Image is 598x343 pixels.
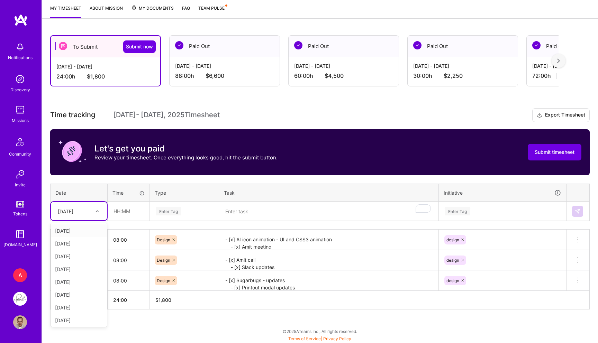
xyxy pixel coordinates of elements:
th: Total [51,291,108,309]
img: Invite [13,167,27,181]
img: Community [12,134,28,150]
div: [DATE] - [DATE] [175,62,274,69]
div: Enter Tag [156,206,181,216]
a: Privacy Policy [323,336,351,341]
button: Export Timesheet [532,108,590,122]
img: logo [14,14,28,26]
a: A [11,268,29,282]
div: Enter Tag [445,206,470,216]
span: Design [157,258,170,263]
img: coin [58,138,86,165]
div: Invite [15,181,26,188]
div: [DATE] [51,288,107,301]
input: HH:MM [108,202,149,220]
input: HH:MM [108,251,149,269]
img: User Avatar [13,315,27,329]
span: $ 1,800 [155,297,171,303]
div: [DATE] - [DATE] [56,63,155,70]
span: | [288,336,351,341]
p: Review your timesheet. Once everything looks good, hit the submit button. [94,154,278,161]
div: [DATE] [51,263,107,276]
textarea: - [x] Amit call - [x] Slack updates - [x] SO insurance info (RCM) - updates - [x] Second Opinion ... [220,251,438,270]
img: Pearl: Product Team [13,292,27,306]
div: [DOMAIN_NAME] [3,241,37,248]
th: Date [51,184,108,202]
a: Team Pulse [198,4,227,18]
textarea: - [x] AI icon animation - UI and CSS3 animation - [x] Amit meeting - [x] Printout modal - CTA pro... [220,230,438,249]
span: Submit now [126,43,153,50]
div: [DATE] [58,207,73,215]
div: 88:00 h [175,72,274,80]
div: 30:00 h [413,72,512,80]
span: Design [157,237,170,242]
span: Team Pulse [198,6,225,11]
img: Paid Out [532,41,541,49]
i: icon Download [537,112,542,119]
a: Pearl: Product Team [11,292,29,306]
img: Submit [575,208,580,214]
div: A [13,268,27,282]
img: To Submit [59,42,67,50]
div: [DATE] - [DATE] [294,62,393,69]
div: © 2025 ATeams Inc., All rights reserved. [42,323,598,340]
span: $4,500 [325,72,344,80]
div: Missions [12,117,29,124]
div: Tokens [13,210,27,217]
div: [DATE] - [DATE] [413,62,512,69]
a: Terms of Service [288,336,321,341]
span: Time tracking [50,111,95,119]
img: Paid Out [175,41,183,49]
div: [DATE] [51,237,107,250]
div: Paid Out [408,36,518,57]
span: Design [157,278,170,283]
img: Paid Out [294,41,302,49]
div: Paid Out [170,36,280,57]
span: $6,600 [206,72,224,80]
th: Type [150,184,219,202]
div: [DATE] [51,276,107,288]
a: My Documents [131,4,174,18]
span: [DATE] - [DATE] , 2025 Timesheet [113,111,220,119]
th: 24:00 [108,291,150,309]
img: teamwork [13,103,27,117]
span: My Documents [131,4,174,12]
span: Submit timesheet [535,149,574,156]
input: HH:MM [108,271,149,290]
div: Discovery [10,86,30,93]
div: Community [9,150,31,158]
div: Initiative [444,189,561,197]
span: design [446,237,459,242]
span: $1,800 [87,73,105,80]
th: Task [219,184,439,202]
div: [DATE] [51,314,107,327]
button: Submit timesheet [528,144,581,160]
div: Paid Out [289,36,399,57]
textarea: To enrich screen reader interactions, please activate Accessibility in Grammarly extension settings [220,202,438,221]
div: Time [112,189,145,196]
img: tokens [16,201,24,207]
i: icon Chevron [96,210,99,213]
img: right [557,58,560,63]
a: User Avatar [11,315,29,329]
img: bell [13,40,27,54]
div: [DATE] [51,301,107,314]
div: [DATE] [51,224,107,237]
button: Submit now [123,40,156,53]
div: [DATE] [51,250,107,263]
div: Notifications [8,54,33,61]
span: design [446,278,459,283]
div: 60:00 h [294,72,393,80]
input: HH:MM [108,231,149,249]
a: FAQ [182,4,190,18]
h3: Let's get you paid [94,143,278,154]
div: To Submit [51,36,160,57]
span: design [446,258,459,263]
span: $2,250 [444,72,463,80]
img: discovery [13,72,27,86]
textarea: - [x] Sugarbugs - updates - [x] Printout modal updates - [x] WIP Second Opinion (and NATIVE APIs)... [220,271,438,290]
a: My timesheet [50,4,81,18]
img: guide book [13,227,27,241]
div: 24:00 h [56,73,155,80]
a: About Mission [90,4,123,18]
img: Paid Out [413,41,422,49]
